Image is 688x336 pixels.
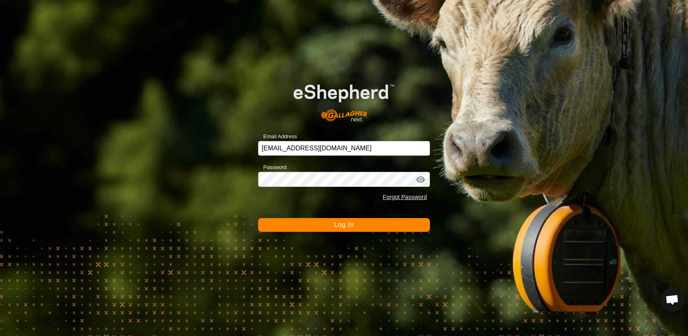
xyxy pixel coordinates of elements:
span: Log In [334,221,354,228]
img: E-shepherd Logo [275,70,413,129]
input: Email Address [258,141,430,156]
label: Password [258,163,286,171]
div: Open chat [660,287,684,312]
button: Log In [258,218,430,232]
a: Forgot Password [382,194,427,200]
label: Email Address [258,133,297,141]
